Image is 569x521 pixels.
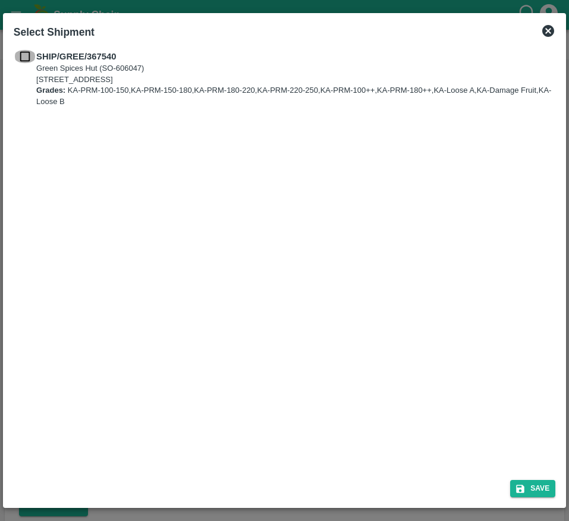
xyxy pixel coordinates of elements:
[36,85,555,107] p: KA-PRM-100-150,KA-PRM-150-180,KA-PRM-180-220,KA-PRM-220-250,KA-PRM-100++,KA-PRM-180++,KA-Loose A,...
[36,63,555,74] p: Green Spices Hut (SO-606047)
[36,52,117,61] b: SHIP/GREE/367540
[510,480,555,497] button: Save
[36,86,65,95] b: Grades:
[36,74,555,86] p: [STREET_ADDRESS]
[14,26,95,38] b: Select Shipment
